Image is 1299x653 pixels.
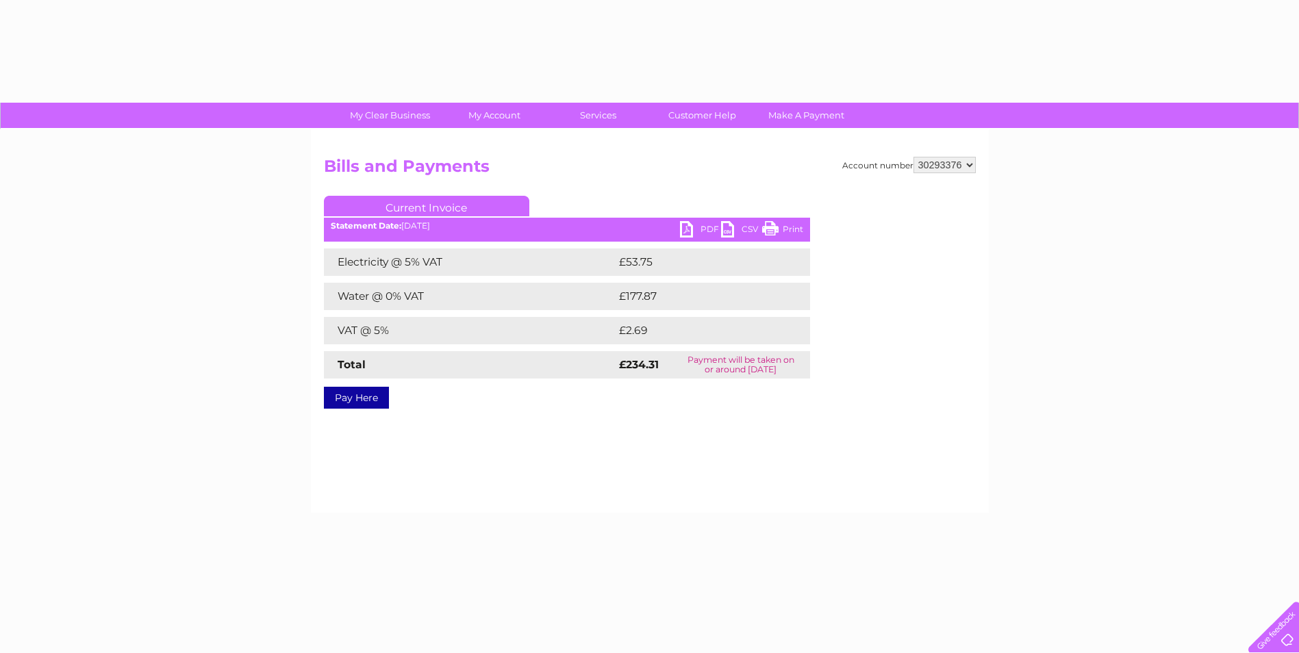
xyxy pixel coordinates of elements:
b: Statement Date: [331,220,401,231]
a: Pay Here [324,387,389,409]
a: My Account [438,103,551,128]
td: Water @ 0% VAT [324,283,616,310]
h2: Bills and Payments [324,157,976,183]
strong: Total [338,358,366,371]
div: Account number [842,157,976,173]
td: Electricity @ 5% VAT [324,248,616,276]
td: Payment will be taken on or around [DATE] [672,351,809,379]
td: £177.87 [616,283,784,310]
a: CSV [721,221,762,241]
strong: £234.31 [619,358,659,371]
td: VAT @ 5% [324,317,616,344]
td: £53.75 [616,248,782,276]
a: Services [542,103,655,128]
a: Customer Help [646,103,759,128]
a: Make A Payment [750,103,863,128]
a: PDF [680,221,721,241]
a: My Clear Business [333,103,446,128]
div: [DATE] [324,221,810,231]
a: Print [762,221,803,241]
a: Current Invoice [324,196,529,216]
td: £2.69 [616,317,779,344]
